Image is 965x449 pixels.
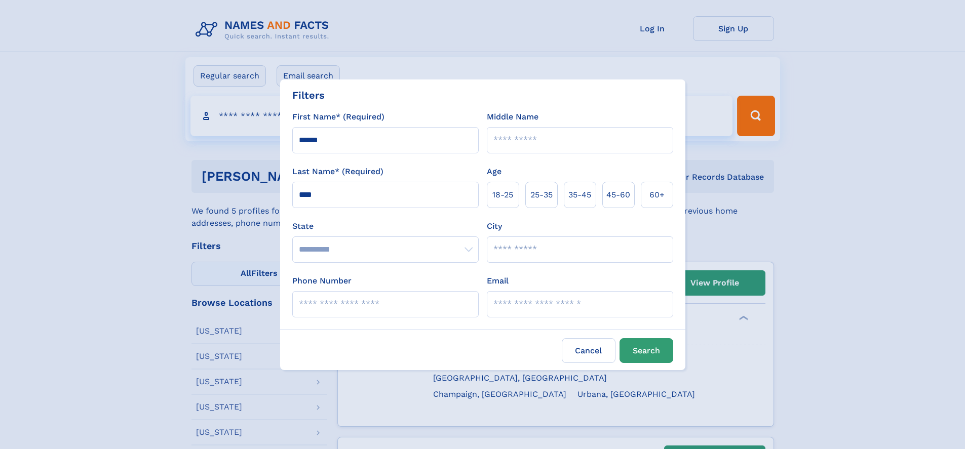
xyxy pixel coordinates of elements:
div: Filters [292,88,325,103]
label: Phone Number [292,275,352,287]
label: Age [487,166,501,178]
button: Search [620,338,673,363]
span: 60+ [649,189,665,201]
label: Middle Name [487,111,538,123]
label: City [487,220,502,232]
span: 25‑35 [530,189,553,201]
label: Cancel [562,338,615,363]
span: 18‑25 [492,189,513,201]
label: State [292,220,479,232]
span: 45‑60 [606,189,630,201]
span: 35‑45 [568,189,591,201]
label: First Name* (Required) [292,111,384,123]
label: Last Name* (Required) [292,166,383,178]
label: Email [487,275,509,287]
